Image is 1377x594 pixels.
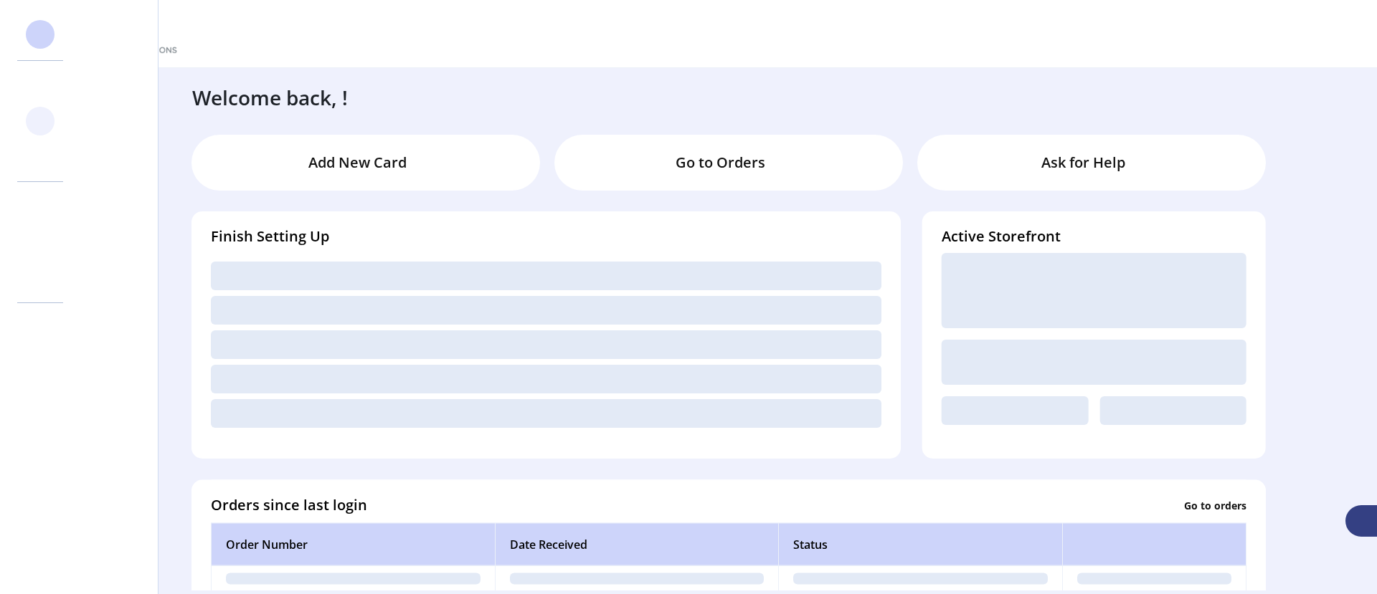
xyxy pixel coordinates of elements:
h4: Orders since last login [211,494,367,516]
th: Order Number [211,523,495,566]
p: Go to orders [1184,497,1246,512]
p: Add New Card [308,152,407,173]
h4: Finish Setting Up [211,226,881,247]
h3: Welcome back, ! [192,82,348,112]
p: Go to Orders [676,152,765,173]
button: Publisher Panel [1312,22,1335,45]
th: Status [778,523,1062,566]
th: Date Received [495,523,779,566]
p: Ask for Help [1041,152,1125,173]
h4: Active Storefront [942,226,1246,247]
button: menu [1262,22,1284,45]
